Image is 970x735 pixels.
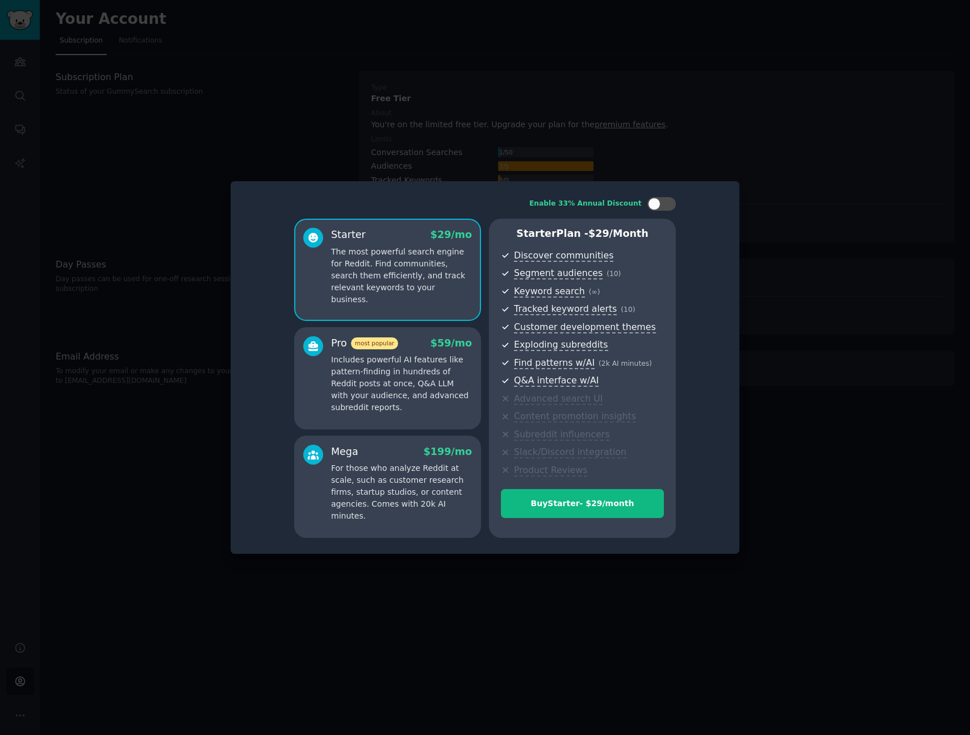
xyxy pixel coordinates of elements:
p: The most powerful search engine for Reddit. Find communities, search them efficiently, and track ... [331,246,472,306]
span: Tracked keyword alerts [514,303,617,315]
span: Subreddit influencers [514,429,609,441]
p: Starter Plan - [501,227,664,241]
div: Mega [331,445,358,459]
span: Q&A interface w/AI [514,375,599,387]
button: BuyStarter- $29/month [501,489,664,518]
span: $ 29 /mo [430,229,472,240]
span: Find patterns w/AI [514,357,595,369]
span: $ 29 /month [588,228,649,239]
span: ( 10 ) [607,270,621,278]
p: For those who analyze Reddit at scale, such as customer research firms, startup studios, or conte... [331,462,472,522]
span: $ 199 /mo [424,446,472,457]
span: ( ∞ ) [589,288,600,296]
span: $ 59 /mo [430,337,472,349]
div: Enable 33% Annual Discount [529,199,642,209]
span: Segment audiences [514,268,603,279]
div: Starter [331,228,366,242]
p: Includes powerful AI features like pattern-finding in hundreds of Reddit posts at once, Q&A LLM w... [331,354,472,414]
div: Buy Starter - $ 29 /month [501,498,663,510]
div: Pro [331,336,398,350]
span: Exploding subreddits [514,339,608,351]
span: ( 10 ) [621,306,635,314]
span: Customer development themes [514,321,656,333]
span: most popular [351,337,399,349]
span: Advanced search UI [514,393,603,405]
span: Content promotion insights [514,411,636,423]
span: Keyword search [514,286,585,298]
span: Product Reviews [514,465,587,477]
span: ( 2k AI minutes ) [599,360,652,367]
span: Slack/Discord integration [514,446,626,458]
span: Discover communities [514,250,613,262]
